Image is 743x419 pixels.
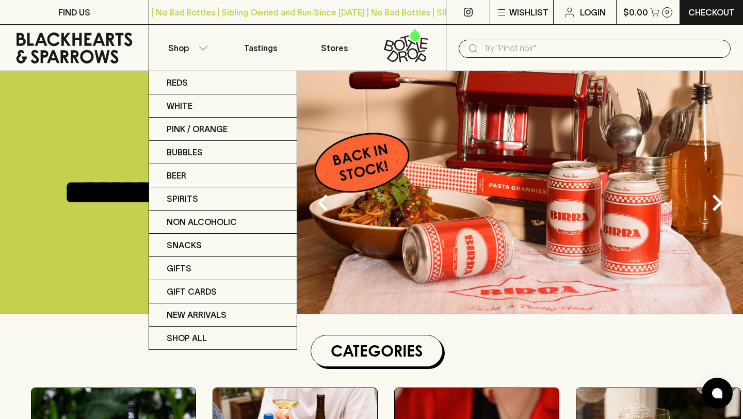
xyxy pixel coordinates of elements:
[149,280,297,303] a: Gift Cards
[149,187,297,211] a: Spirits
[149,118,297,141] a: Pink / Orange
[167,123,228,135] p: Pink / Orange
[149,327,297,349] a: SHOP ALL
[167,216,237,228] p: Non Alcoholic
[167,192,198,205] p: Spirits
[167,262,191,275] p: Gifts
[149,94,297,118] a: White
[712,388,722,398] img: bubble-icon
[149,257,297,280] a: Gifts
[167,309,227,321] p: New Arrivals
[167,169,186,182] p: Beer
[149,211,297,234] a: Non Alcoholic
[149,303,297,327] a: New Arrivals
[167,332,207,344] p: SHOP ALL
[167,100,192,112] p: White
[167,146,203,158] p: Bubbles
[149,164,297,187] a: Beer
[167,239,202,251] p: Snacks
[167,285,217,298] p: Gift Cards
[149,71,297,94] a: Reds
[149,234,297,257] a: Snacks
[167,76,188,89] p: Reds
[149,141,297,164] a: Bubbles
